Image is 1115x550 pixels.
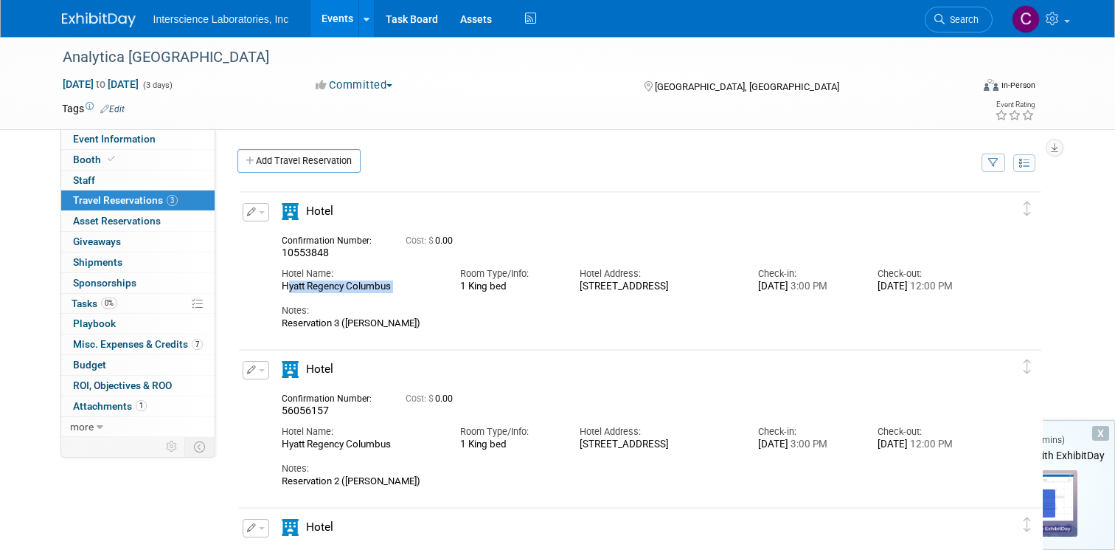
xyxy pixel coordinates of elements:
span: 56056157 [282,405,329,416]
span: 3:00 PM [788,281,827,292]
a: Staff [61,171,215,190]
span: Booth [73,154,118,165]
div: [DATE] [758,439,855,451]
div: Notes: [282,304,975,317]
span: Interscience Laboratories, Inc [153,13,289,25]
a: Tasks0% [61,294,215,314]
div: Analytica [GEOGRAPHIC_DATA] [58,44,953,71]
a: Playbook [61,314,215,334]
div: [DATE] [878,281,975,293]
div: Check-in: [758,267,855,281]
span: Attachments [73,400,147,412]
span: Event Information [73,133,156,145]
i: Hotel [282,203,299,220]
a: Shipments [61,252,215,272]
div: Hotel Address: [580,425,736,439]
span: 0.00 [406,393,459,404]
div: Check-in: [758,425,855,439]
span: Hotel [306,362,333,376]
div: Event Format [892,77,1035,99]
div: Confirmation Number: [282,231,383,247]
span: Search [945,14,979,25]
td: Tags [62,101,125,116]
a: Misc. Expenses & Credits7 [61,334,215,354]
a: Sponsorships [61,273,215,293]
div: Notes: [282,462,975,475]
div: Hotel Name: [282,267,438,281]
div: Check-out: [878,425,975,439]
div: In-Person [1001,80,1035,91]
span: Hotel [306,520,333,534]
span: Cost: $ [406,393,435,404]
span: 12:00 PM [908,439,953,450]
i: Click and drag to move item [1024,518,1031,532]
div: Reservation 3 ([PERSON_NAME]) [282,317,975,329]
span: Budget [73,359,106,371]
div: Hyatt Regency Columbus [282,439,438,451]
i: Click and drag to move item [1024,202,1031,216]
div: Hotel Name: [282,425,438,439]
span: (3 days) [142,80,173,90]
span: (13 mins) [1027,435,1065,445]
div: Hotel Address: [580,267,736,281]
div: [DATE] [758,281,855,293]
span: Tasks [72,298,117,309]
span: Shipments [73,256,122,268]
a: Booth [61,150,215,170]
div: Check-out: [878,267,975,281]
span: 7 [192,339,203,350]
a: ROI, Objectives & ROO [61,376,215,396]
a: Budget [61,355,215,375]
div: [STREET_ADDRESS] [580,281,736,293]
a: more [61,417,215,437]
a: Event Information [61,129,215,149]
span: 10553848 [282,247,329,258]
span: 12:00 PM [908,281,953,292]
span: more [70,421,94,433]
span: Hotel [306,204,333,218]
a: Add Travel Reservation [237,149,361,173]
a: Asset Reservations [61,211,215,231]
a: Travel Reservations3 [61,190,215,210]
span: 0.00 [406,236,459,246]
span: to [94,78,108,90]
span: [GEOGRAPHIC_DATA], [GEOGRAPHIC_DATA] [655,81,839,92]
i: Hotel [282,519,299,536]
div: 1 King bed [460,281,557,292]
span: Cost: $ [406,236,435,246]
button: Committed [310,78,398,93]
div: Confirmation Number: [282,389,383,405]
span: Travel Reservations [73,194,178,206]
a: Edit [100,104,125,114]
div: [STREET_ADDRESS] [580,439,736,451]
div: Hyatt Regency Columbus [282,281,438,293]
td: Personalize Event Tab Strip [159,437,185,456]
div: Dismiss [1092,426,1109,441]
i: Hotel [282,361,299,378]
td: Toggle Event Tabs [184,437,215,456]
span: Staff [73,174,95,186]
span: [DATE] [DATE] [62,78,139,91]
i: Filter by Traveler [988,159,998,168]
i: Booth reservation complete [108,155,115,163]
img: Chris Hawkins [1012,5,1040,33]
div: Reservation 2 ([PERSON_NAME]) [282,475,975,487]
span: Misc. Expenses & Credits [73,338,203,350]
a: Giveaways [61,232,215,252]
i: Click and drag to move item [1024,360,1031,374]
span: Asset Reservations [73,215,161,227]
span: 1 [136,400,147,411]
span: ROI, Objectives & ROO [73,379,172,391]
div: 1 King bed [460,439,557,450]
span: Playbook [73,317,116,329]
a: Search [925,7,993,32]
span: 0% [101,298,117,309]
div: Room Type/Info: [460,267,557,281]
img: Format-Inperson.png [984,79,998,91]
span: Sponsorships [73,277,136,289]
span: Giveaways [73,236,121,247]
a: Attachments1 [61,396,215,416]
div: Room Type/Info: [460,425,557,439]
div: [DATE] [878,439,975,451]
img: ExhibitDay [62,13,136,27]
